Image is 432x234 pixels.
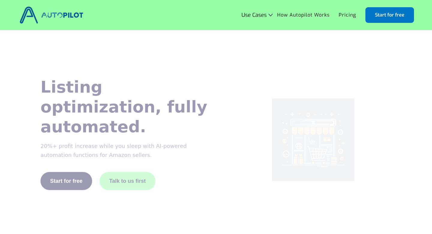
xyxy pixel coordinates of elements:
[241,12,267,18] div: Use Cases
[268,14,273,16] img: Icon Rounded Chevron Dark - BRIX Templates
[40,142,212,160] p: 20%+ profit increase while you sleep with AI-powered automation functions for Amazon sellers.
[273,9,334,21] a: How Autopilot Works
[40,172,92,190] a: Start for free
[109,178,146,184] div: Talk to us first
[99,172,156,190] a: Talk to us first
[365,7,414,23] a: Start for free
[50,178,82,184] div: Start for free
[40,77,212,137] h1: Listing optimization, fully automated.
[241,12,273,18] div: Use Cases
[334,9,361,21] a: Pricing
